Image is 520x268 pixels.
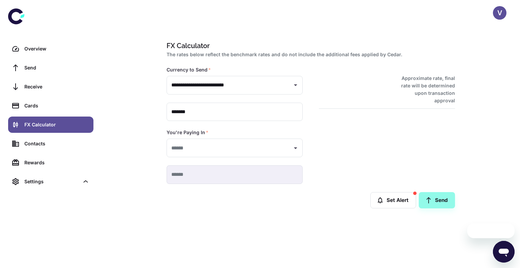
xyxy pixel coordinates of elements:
[24,83,89,90] div: Receive
[8,117,93,133] a: FX Calculator
[8,154,93,171] a: Rewards
[167,66,211,73] label: Currency to Send
[467,223,515,238] iframe: Message from company
[24,45,89,53] div: Overview
[394,75,455,104] h6: Approximate rate, final rate will be determined upon transaction approval
[493,241,515,263] iframe: Button to launch messaging window
[8,98,93,114] a: Cards
[370,192,416,208] button: Set Alert
[493,6,506,20] button: V
[8,79,93,95] a: Receive
[291,143,300,153] button: Open
[24,140,89,147] div: Contacts
[167,41,452,51] h1: FX Calculator
[24,178,79,185] div: Settings
[8,173,93,190] div: Settings
[8,60,93,76] a: Send
[24,64,89,71] div: Send
[8,136,93,152] a: Contacts
[419,192,455,208] a: Send
[24,159,89,166] div: Rewards
[291,80,300,90] button: Open
[167,129,209,136] label: You're Paying In
[24,121,89,128] div: FX Calculator
[8,41,93,57] a: Overview
[24,102,89,109] div: Cards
